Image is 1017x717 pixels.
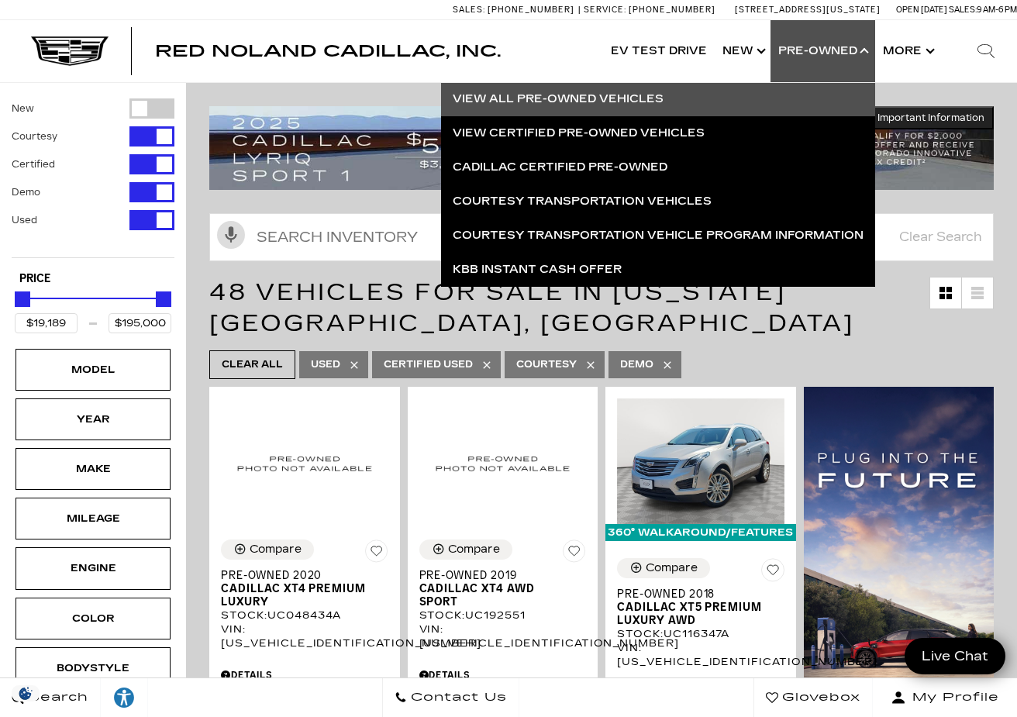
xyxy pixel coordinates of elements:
div: VIN: [US_VEHICLE_IDENTIFICATION_NUMBER] [617,641,784,669]
span: My Profile [906,687,999,708]
div: Compare [250,543,302,557]
h5: Price [19,272,167,286]
img: 2508-August-FOM-LYRIQ-Lease9 [209,106,994,190]
a: View Certified Pre-Owned Vehicles [441,116,875,150]
div: Compare [646,561,698,575]
div: Compare [448,543,500,557]
a: Courtesy Transportation Vehicles [441,184,875,219]
a: Sales: [PHONE_NUMBER] [453,5,578,14]
span: Demo [620,355,653,374]
span: Certified Used [384,355,473,374]
div: Stock : UC048434A [221,608,388,622]
span: Service: [584,5,626,15]
div: YearYear [16,398,171,440]
div: EngineEngine [16,547,171,589]
a: EV Test Drive [603,20,715,82]
label: Certified [12,157,55,172]
input: Search Inventory [209,213,994,261]
div: Stock : UC192551 [419,608,587,622]
div: Make [54,460,132,477]
section: Click to Open Cookie Consent Modal [8,685,43,701]
button: Save Vehicle [365,539,388,569]
span: Pre-Owned 2020 [221,569,377,582]
button: Important Information [868,106,994,129]
label: Used [12,212,37,228]
div: Bodystyle [54,660,132,677]
span: Pre-Owned 2018 [617,588,773,601]
span: Open [DATE] [896,5,947,15]
span: 48 Vehicles for Sale in [US_STATE][GEOGRAPHIC_DATA], [GEOGRAPHIC_DATA] [209,278,854,337]
div: MileageMileage [16,498,171,539]
a: Cadillac Certified Pre-Owned [441,150,875,184]
div: Year [54,411,132,428]
button: Compare Vehicle [419,539,512,560]
span: [PHONE_NUMBER] [629,5,715,15]
svg: Click to toggle on voice search [217,221,245,249]
a: View All Pre-Owned Vehicles [441,82,875,116]
a: Explore your accessibility options [101,678,148,717]
div: ColorColor [16,598,171,639]
span: Courtesy [516,355,577,374]
span: Used [311,355,340,374]
span: Pre-Owned 2019 [419,569,575,582]
a: [STREET_ADDRESS][US_STATE] [735,5,881,15]
span: Search [24,687,88,708]
a: Pre-Owned 2020Cadillac XT4 Premium Luxury [221,569,388,608]
div: Price [15,286,171,333]
div: VIN: [US_VEHICLE_IDENTIFICATION_NUMBER] [419,622,587,650]
button: Open user profile menu [873,678,1017,717]
div: Engine [54,560,132,577]
a: Pre-Owned [771,20,875,82]
span: Sales: [453,5,485,15]
button: Save Vehicle [563,539,586,569]
a: Live Chat [905,638,1005,674]
input: Minimum [15,313,78,333]
a: Contact Us [382,678,519,717]
a: KBB Instant Cash Offer [441,253,875,287]
input: Maximum [109,313,171,333]
div: Mileage [54,510,132,527]
label: Courtesy [12,129,57,144]
a: Glovebox [753,678,873,717]
div: Maximum Price [156,291,171,307]
span: Clear All [222,355,283,374]
div: MakeMake [16,448,171,490]
img: Opt-Out Icon [8,685,43,701]
a: Pre-Owned 2019Cadillac XT4 AWD Sport [419,569,587,608]
button: Compare Vehicle [221,539,314,560]
img: 2019 Cadillac XT4 AWD Sport [419,398,587,527]
img: Cadillac Dark Logo with Cadillac White Text [31,36,109,66]
span: Red Noland Cadillac, Inc. [155,42,501,60]
span: Important Information [877,112,984,124]
span: Sales: [949,5,977,15]
div: ModelModel [16,349,171,391]
span: Cadillac XT4 Premium Luxury [221,582,377,608]
a: Pre-Owned 2018Cadillac XT5 Premium Luxury AWD [617,588,784,627]
div: Color [54,610,132,627]
div: VIN: [US_VEHICLE_IDENTIFICATION_NUMBER] [221,622,388,650]
label: Demo [12,184,40,200]
span: Cadillac XT4 AWD Sport [419,582,575,608]
div: Search [955,20,1017,82]
a: Courtesy Transportation Vehicle Program Information [441,219,875,253]
div: Model [54,361,132,378]
div: Pricing Details - Pre-Owned 2019 Cadillac XT4 AWD Sport [419,668,587,682]
div: Explore your accessibility options [101,686,147,709]
a: Red Noland Cadillac, Inc. [155,43,501,59]
button: More [875,20,939,82]
div: 360° WalkAround/Features [605,524,796,541]
span: Contact Us [407,687,507,708]
span: Cadillac XT5 Premium Luxury AWD [617,601,773,627]
label: New [12,101,34,116]
div: BodystyleBodystyle [16,647,171,689]
button: Save Vehicle [761,558,784,588]
span: 9 AM-6 PM [977,5,1017,15]
a: Grid View [930,277,961,309]
a: New [715,20,771,82]
div: Pricing Details - Pre-Owned 2020 Cadillac XT4 Premium Luxury [221,668,388,682]
img: 2018 Cadillac XT5 Premium Luxury AWD [617,398,784,524]
span: [PHONE_NUMBER] [488,5,574,15]
div: Filter by Vehicle Type [12,98,174,257]
img: 2020 Cadillac XT4 Premium Luxury [221,398,388,527]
